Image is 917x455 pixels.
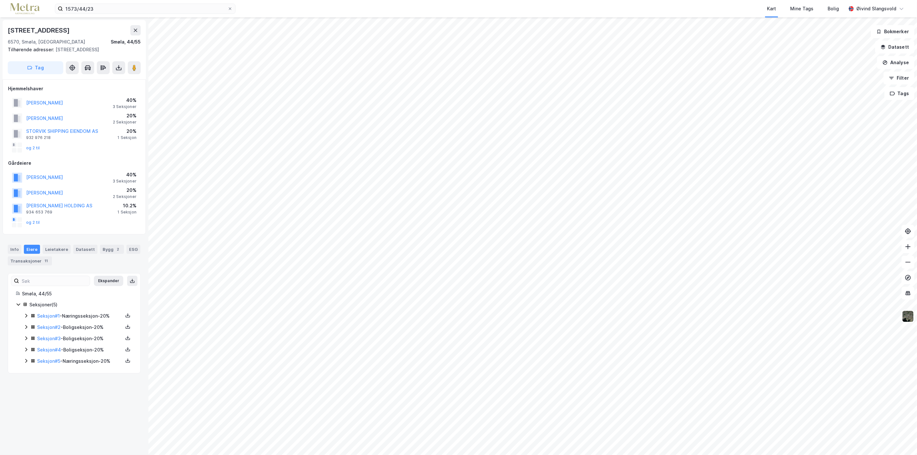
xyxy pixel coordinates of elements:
[73,245,97,254] div: Datasett
[117,210,136,215] div: 1 Seksjon
[117,135,136,140] div: 1 Seksjon
[37,312,123,320] div: - Næringsseksjon - 20%
[19,276,90,286] input: Søk
[8,245,21,254] div: Info
[37,358,60,364] a: Seksjon#5
[8,85,140,93] div: Hjemmelshaver
[43,258,49,264] div: 11
[111,38,141,46] div: Smøla, 44/55
[8,61,63,74] button: Tag
[117,202,136,210] div: 10.2%
[767,5,776,13] div: Kart
[126,245,140,254] div: ESG
[113,104,136,109] div: 3 Seksjoner
[113,120,136,125] div: 2 Seksjoner
[10,3,39,15] img: metra-logo.256734c3b2bbffee19d4.png
[117,127,136,135] div: 20%
[828,5,839,13] div: Bolig
[884,87,914,100] button: Tags
[871,25,914,38] button: Bokmerker
[8,256,52,265] div: Transaksjoner
[37,324,61,330] a: Seksjon#2
[856,5,896,13] div: Øivind Slangsvold
[22,290,133,298] div: Smøla, 44/55
[8,38,85,46] div: 6570, Smøla, [GEOGRAPHIC_DATA]
[885,424,917,455] iframe: Chat Widget
[902,310,914,322] img: 9k=
[37,323,123,331] div: - Boligseksjon - 20%
[790,5,813,13] div: Mine Tags
[8,46,136,54] div: [STREET_ADDRESS]
[24,245,40,254] div: Eiere
[883,72,914,84] button: Filter
[113,186,136,194] div: 20%
[37,313,60,319] a: Seksjon#1
[100,245,124,254] div: Bygg
[8,47,55,52] span: Tilhørende adresser:
[94,276,123,286] button: Ekspander
[113,194,136,199] div: 2 Seksjoner
[8,25,71,35] div: [STREET_ADDRESS]
[26,135,51,140] div: 932 976 218
[113,112,136,120] div: 20%
[37,335,123,342] div: - Boligseksjon - 20%
[113,171,136,179] div: 40%
[37,346,123,354] div: - Boligseksjon - 20%
[113,179,136,184] div: 3 Seksjoner
[63,4,227,14] input: Søk på adresse, matrikkel, gårdeiere, leietakere eller personer
[43,245,71,254] div: Leietakere
[885,424,917,455] div: Kontrollprogram for chat
[37,357,123,365] div: - Næringsseksjon - 20%
[877,56,914,69] button: Analyse
[115,246,121,252] div: 2
[37,347,61,352] a: Seksjon#4
[113,96,136,104] div: 40%
[26,210,52,215] div: 934 653 769
[29,301,133,309] div: Seksjoner ( 5 )
[37,336,61,341] a: Seksjon#3
[875,41,914,54] button: Datasett
[8,159,140,167] div: Gårdeiere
